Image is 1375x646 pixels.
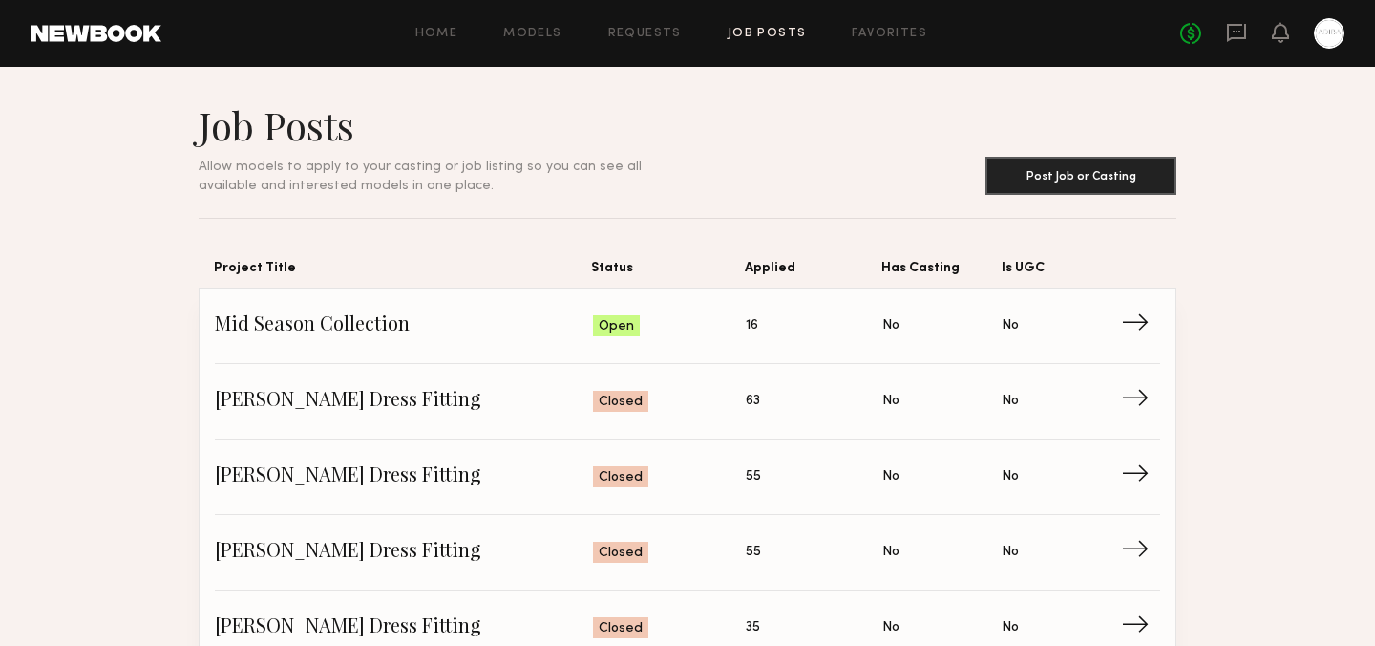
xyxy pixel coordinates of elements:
span: No [882,617,899,638]
span: No [882,315,899,336]
span: No [1002,315,1019,336]
a: [PERSON_NAME] Dress FittingClosed55NoNo→ [215,440,1160,515]
h1: Job Posts [199,101,687,149]
a: [PERSON_NAME] Dress FittingClosed63NoNo→ [215,364,1160,440]
span: Status [591,257,745,288]
a: Job Posts [728,28,807,40]
button: Post Job or Casting [985,157,1176,195]
span: 55 [746,542,761,563]
a: Home [415,28,458,40]
span: Allow models to apply to your casting or job listing so you can see all available and interested ... [199,161,642,192]
span: Mid Season Collection [215,312,593,340]
span: No [882,391,899,412]
span: [PERSON_NAME] Dress Fitting [215,387,593,416]
span: [PERSON_NAME] Dress Fitting [215,538,593,567]
span: → [1121,538,1160,567]
span: Project Title [214,257,591,288]
span: No [1002,391,1019,412]
a: Mid Season CollectionOpen16NoNo→ [215,289,1160,364]
span: 16 [746,315,758,336]
a: Requests [608,28,682,40]
span: Closed [599,619,643,638]
span: Closed [599,468,643,487]
a: [PERSON_NAME] Dress FittingClosed55NoNo→ [215,515,1160,591]
span: → [1121,387,1160,416]
span: Open [599,317,634,336]
a: Models [503,28,561,40]
span: → [1121,312,1160,340]
span: 35 [746,617,760,638]
span: [PERSON_NAME] Dress Fitting [215,614,593,642]
span: [PERSON_NAME] Dress Fitting [215,463,593,491]
span: No [1002,466,1019,487]
span: Closed [599,544,643,563]
span: Has Casting [881,257,1002,288]
span: 55 [746,466,761,487]
span: → [1121,614,1160,642]
span: No [882,466,899,487]
span: Is UGC [1002,257,1122,288]
span: 63 [746,391,760,412]
span: No [882,542,899,563]
span: → [1121,463,1160,491]
a: Favorites [852,28,927,40]
span: Applied [745,257,881,288]
span: Closed [599,393,643,412]
span: No [1002,617,1019,638]
span: No [1002,542,1019,563]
